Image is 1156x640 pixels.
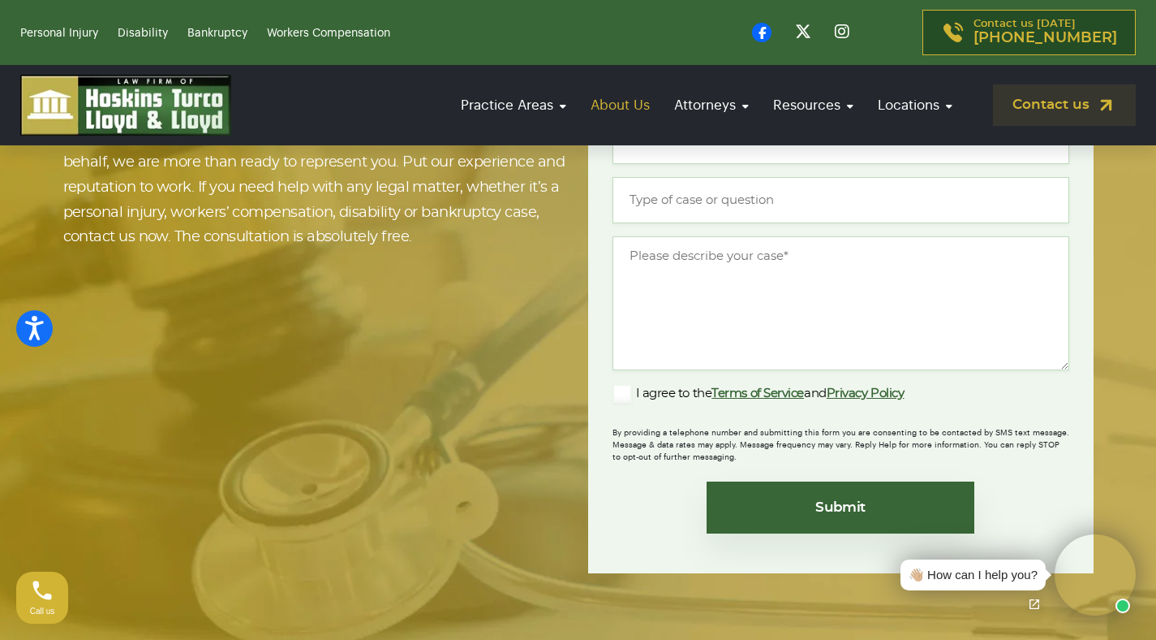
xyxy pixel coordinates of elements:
a: Resources [765,82,862,128]
a: Privacy Policy [827,387,905,400]
a: Bankruptcy [187,28,247,39]
div: 👋🏼 How can I help you? [909,566,1038,585]
a: Personal Injury [20,28,98,39]
a: About Us [582,82,658,128]
a: Terms of Service [711,387,804,400]
span: [PHONE_NUMBER] [973,30,1117,46]
label: I agree to the and [612,384,905,404]
input: Type of case or question [612,177,1069,223]
a: Attorneys [666,82,757,128]
img: logo [20,75,231,136]
p: Contact us [DATE] [973,19,1117,46]
a: Practice Areas [453,82,574,128]
a: Open chat [1017,587,1051,621]
div: By providing a telephone number and submitting this form you are consenting to be contacted by SM... [612,417,1069,464]
span: Call us [30,607,55,616]
p: As the law firm [US_STATE] has trusted for over 40 years to fight on their behalf, we are more th... [63,126,569,250]
a: Contact us [DATE][PHONE_NUMBER] [922,10,1136,55]
a: Contact us [993,84,1136,126]
a: Workers Compensation [267,28,390,39]
a: Locations [870,82,960,128]
a: Disability [118,28,168,39]
input: Submit [707,482,974,534]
